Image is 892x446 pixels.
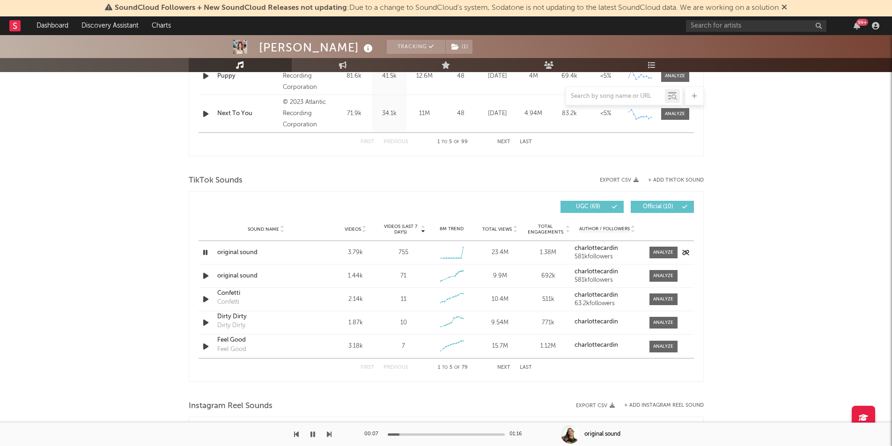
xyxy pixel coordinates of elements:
[444,109,477,118] div: 48
[259,40,375,55] div: [PERSON_NAME]
[526,342,570,351] div: 1.12M
[590,72,621,81] div: <5%
[686,20,826,32] input: Search for artists
[624,403,704,408] button: + Add Instagram Reel Sound
[575,245,618,251] strong: charlottecardin
[383,139,408,145] button: Previous
[217,312,315,322] a: Dirty Dirty
[454,140,459,144] span: of
[575,292,640,299] a: charlottecardin
[400,271,406,281] div: 71
[575,342,618,348] strong: charlottecardin
[364,429,383,440] div: 00:07
[334,295,377,304] div: 2.14k
[334,248,377,257] div: 3.79k
[575,245,640,252] a: charlottecardin
[374,72,405,81] div: 41.5k
[566,93,665,100] input: Search by song name or URL
[401,295,406,304] div: 11
[520,365,532,370] button: Last
[497,365,510,370] button: Next
[575,277,640,284] div: 581k followers
[575,254,640,260] div: 581k followers
[334,318,377,328] div: 1.87k
[478,318,522,328] div: 9.54M
[575,342,640,349] a: charlottecardin
[482,227,512,232] span: Total Views
[575,319,640,325] a: charlottecardin
[189,401,273,412] span: Instagram Reel Sounds
[409,72,440,81] div: 12.6M
[339,72,369,81] div: 81.6k
[482,109,513,118] div: [DATE]
[579,226,630,232] span: Author / Followers
[217,271,315,281] a: original sound
[478,342,522,351] div: 15.7M
[590,109,621,118] div: <5%
[518,109,549,118] div: 4.94M
[446,40,472,54] button: (1)
[482,72,513,81] div: [DATE]
[402,342,405,351] div: 7
[554,72,585,81] div: 69.4k
[427,137,479,148] div: 1 5 99
[584,430,620,439] div: original sound
[387,40,445,54] button: Tracking
[217,248,315,257] a: original sound
[115,4,779,12] span: : Due to a change to SoundCloud's system, Sodatone is not updating to the latest SoundCloud data....
[600,177,639,183] button: Export CSV
[639,178,704,183] button: + Add TikTok Sound
[283,59,334,93] div: © 2023 Atlantic Recording Corporation
[575,269,618,275] strong: charlottecardin
[520,139,532,145] button: Last
[442,366,448,370] span: to
[398,248,408,257] div: 755
[575,292,618,298] strong: charlottecardin
[383,365,408,370] button: Previous
[526,248,570,257] div: 1.38M
[518,72,549,81] div: 4M
[339,109,369,118] div: 71.9k
[575,269,640,275] a: charlottecardin
[554,109,585,118] div: 83.2k
[382,224,420,235] span: Videos (last 7 days)
[637,204,680,210] span: Official ( 10 )
[75,16,145,35] a: Discovery Assistant
[854,22,860,29] button: 99+
[217,289,315,298] a: Confetti
[145,16,177,35] a: Charts
[217,336,315,345] div: Feel Good
[217,345,246,354] div: Feel Good
[526,271,570,281] div: 692k
[217,321,245,330] div: Dirty Dirty
[478,248,522,257] div: 23.4M
[478,295,522,304] div: 10.4M
[648,178,704,183] button: + Add TikTok Sound
[454,366,460,370] span: of
[217,72,279,81] div: Puppy
[567,204,610,210] span: UGC ( 69 )
[400,318,407,328] div: 10
[781,4,787,12] span: Dismiss
[575,300,640,307] div: 63.2k followers
[631,201,694,213] button: Official(10)
[526,224,564,235] span: Total Engagements
[445,40,473,54] span: ( 1 )
[409,109,440,118] div: 11M
[442,140,447,144] span: to
[374,109,405,118] div: 34.1k
[526,295,570,304] div: 511k
[115,4,347,12] span: SoundCloud Followers + New SoundCloud Releases not updating
[361,365,374,370] button: First
[856,19,868,26] div: 99 +
[509,429,528,440] div: 01:16
[217,298,239,307] div: Confetti
[497,139,510,145] button: Next
[189,175,243,186] span: TikTok Sounds
[575,319,618,325] strong: charlottecardin
[615,403,704,408] div: + Add Instagram Reel Sound
[217,109,279,118] a: Next To You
